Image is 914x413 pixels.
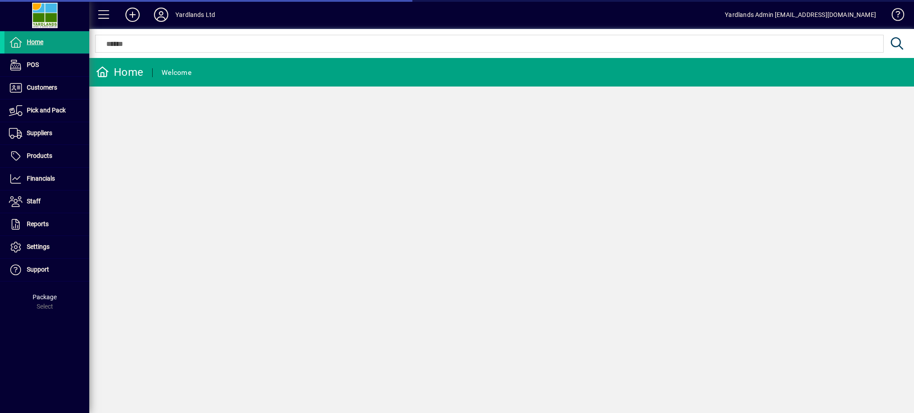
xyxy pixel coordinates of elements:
span: Staff [27,198,41,205]
a: Knowledge Base [885,2,903,31]
a: Financials [4,168,89,190]
a: Support [4,259,89,281]
button: Profile [147,7,175,23]
div: Yardlands Ltd [175,8,215,22]
a: Reports [4,213,89,235]
a: Pick and Pack [4,99,89,122]
span: Customers [27,84,57,91]
div: Home [96,65,143,79]
a: Settings [4,236,89,258]
a: Customers [4,77,89,99]
span: Home [27,38,43,45]
span: POS [27,61,39,68]
a: Products [4,145,89,167]
div: Yardlands Admin [EMAIL_ADDRESS][DOMAIN_NAME] [725,8,876,22]
a: Suppliers [4,122,89,145]
a: POS [4,54,89,76]
div: Welcome [162,66,191,80]
span: Suppliers [27,129,52,136]
span: Pick and Pack [27,107,66,114]
span: Products [27,152,52,159]
span: Settings [27,243,50,250]
a: Staff [4,190,89,213]
button: Add [118,7,147,23]
span: Package [33,293,57,301]
span: Support [27,266,49,273]
span: Reports [27,220,49,227]
span: Financials [27,175,55,182]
